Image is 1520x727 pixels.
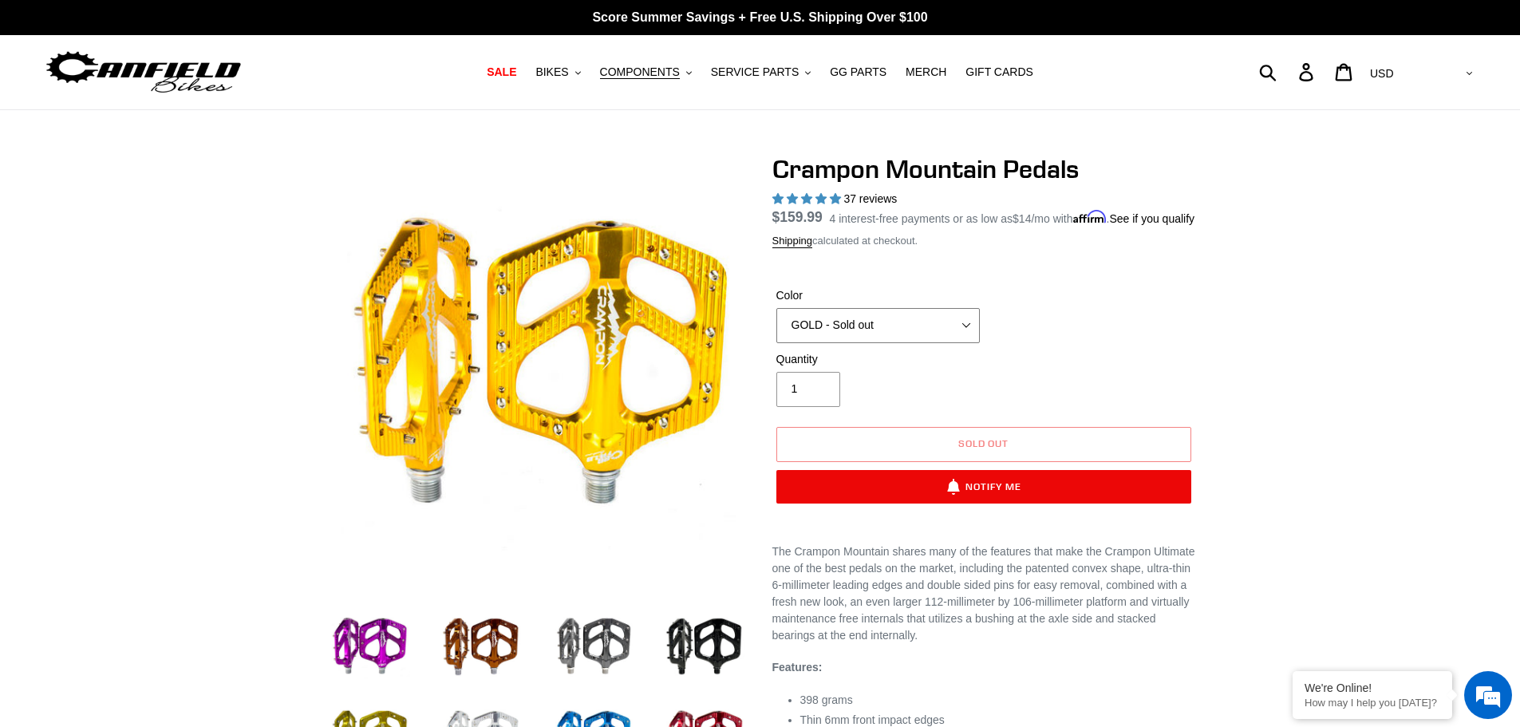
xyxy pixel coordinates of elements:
img: Load image into Gallery viewer, stealth [661,603,748,690]
a: GG PARTS [822,61,894,83]
span: Affirm [1073,210,1107,223]
img: Canfield Bikes [44,47,243,97]
p: 4 interest-free payments or as low as /mo with . [830,207,1195,227]
button: BIKES [527,61,588,83]
span: 37 reviews [843,192,897,205]
span: GIFT CARDS [965,65,1033,79]
button: COMPONENTS [592,61,700,83]
h1: Crampon Mountain Pedals [772,154,1195,184]
span: 4.97 stars [772,192,844,205]
span: $159.99 [772,209,823,225]
span: $14 [1013,212,1031,225]
a: Shipping [772,235,813,248]
span: Sold out [958,437,1009,449]
button: SERVICE PARTS [703,61,819,83]
strong: Features: [772,661,823,674]
div: We're Online! [1305,682,1440,694]
div: calculated at checkout. [772,233,1195,249]
span: BIKES [535,65,568,79]
img: Load image into Gallery viewer, grey [549,603,637,690]
a: MERCH [898,61,954,83]
button: Sold out [776,427,1191,462]
span: GG PARTS [830,65,886,79]
label: Color [776,287,980,304]
p: How may I help you today? [1305,697,1440,709]
img: Load image into Gallery viewer, purple [326,603,413,690]
a: SALE [479,61,524,83]
span: MERCH [906,65,946,79]
span: COMPONENTS [600,65,680,79]
span: SERVICE PARTS [711,65,799,79]
a: See if you qualify - Learn more about Affirm Financing (opens in modal) [1109,212,1194,225]
p: The Crampon Mountain shares many of the features that make the Crampon Ultimate one of the best p... [772,543,1195,644]
a: GIFT CARDS [957,61,1041,83]
input: Search [1268,54,1309,89]
li: 398 grams [800,692,1195,709]
span: SALE [487,65,516,79]
label: Quantity [776,351,980,368]
button: Notify Me [776,470,1191,504]
img: Load image into Gallery viewer, bronze [437,603,525,690]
